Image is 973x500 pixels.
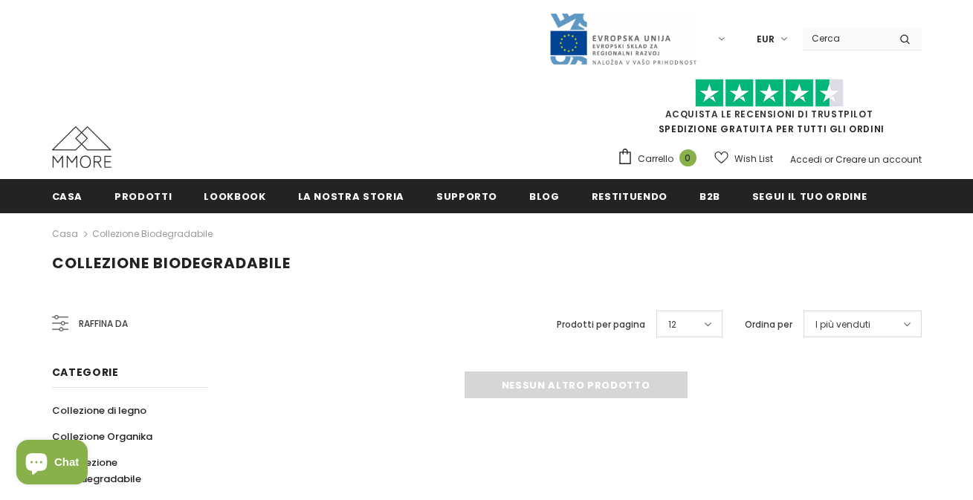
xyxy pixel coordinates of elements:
a: Collezione Organika [52,423,152,449]
span: Prodotti [114,189,172,204]
label: Prodotti per pagina [557,317,645,332]
a: Carrello 0 [617,148,704,170]
a: Creare un account [835,153,922,166]
a: Acquista le recensioni di TrustPilot [665,108,873,120]
a: Accedi [790,153,822,166]
a: Collezione di legno [52,397,146,423]
a: Lookbook [204,179,265,212]
img: Fidati di Pilot Stars [695,79,844,108]
span: Wish List [734,152,773,166]
span: Raffina da [79,316,128,332]
span: 0 [679,149,696,166]
span: 12 [668,317,676,332]
span: supporto [436,189,497,204]
span: Collezione di legno [52,403,146,418]
a: Wish List [714,146,773,172]
img: Casi MMORE [52,126,111,168]
inbox-online-store-chat: Shopify online store chat [12,440,92,488]
a: Blog [529,179,560,212]
span: Blog [529,189,560,204]
a: Casa [52,179,83,212]
span: Collezione biodegradabile [65,455,141,486]
span: La nostra storia [298,189,404,204]
a: B2B [699,179,720,212]
span: Lookbook [204,189,265,204]
a: Segui il tuo ordine [752,179,867,212]
a: Restituendo [592,179,667,212]
span: Restituendo [592,189,667,204]
a: Collezione biodegradabile [52,449,192,492]
a: Prodotti [114,179,172,212]
span: SPEDIZIONE GRATUITA PER TUTTI GLI ORDINI [617,85,922,135]
a: Collezione biodegradabile [92,227,213,240]
span: Categorie [52,365,119,380]
span: Segui il tuo ordine [752,189,867,204]
a: Javni Razpis [549,32,697,45]
span: or [824,153,833,166]
input: Search Site [803,27,888,49]
span: Casa [52,189,83,204]
a: Casa [52,225,78,243]
span: B2B [699,189,720,204]
a: supporto [436,179,497,212]
span: EUR [757,32,775,47]
span: Carrello [638,152,673,166]
label: Ordina per [745,317,792,332]
span: Collezione Organika [52,429,152,444]
span: I più venduti [815,317,870,332]
a: La nostra storia [298,179,404,212]
span: Collezione biodegradabile [52,253,291,273]
img: Javni Razpis [549,12,697,66]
